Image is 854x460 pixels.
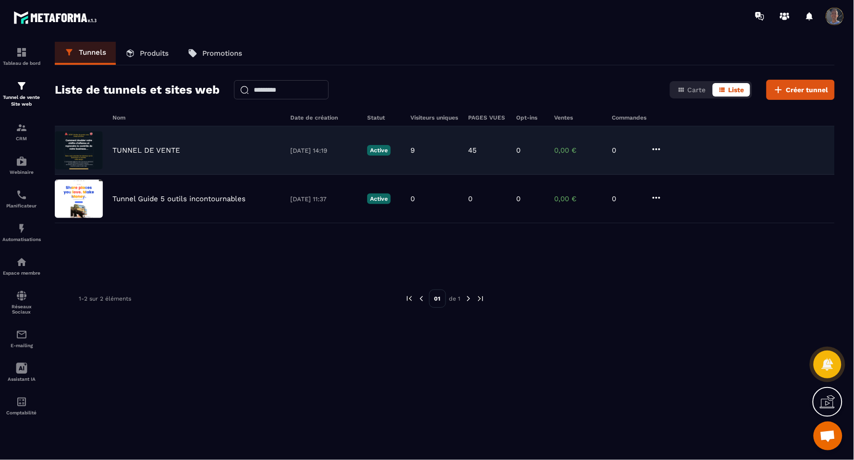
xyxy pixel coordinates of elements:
[79,48,106,57] p: Tunnels
[16,290,27,302] img: social-network
[468,194,472,203] p: 0
[2,136,41,141] p: CRM
[2,182,41,216] a: schedulerschedulerPlanificateur
[112,146,180,155] p: TUNNEL DE VENTE
[2,73,41,115] a: formationformationTunnel de vente Site web
[516,114,545,121] h6: Opt-ins
[2,249,41,283] a: automationsautomationsEspace membre
[367,114,401,121] h6: Statut
[417,294,426,303] img: prev
[2,389,41,423] a: accountantaccountantComptabilité
[16,223,27,234] img: automations
[2,270,41,276] p: Espace membre
[2,355,41,389] a: Assistant IA
[464,294,473,303] img: next
[290,147,358,154] p: [DATE] 14:19
[2,169,41,175] p: Webinaire
[16,80,27,92] img: formation
[202,49,242,58] p: Promotions
[468,114,507,121] h6: PAGES VUES
[2,376,41,382] p: Assistant IA
[2,203,41,208] p: Planificateur
[713,83,750,97] button: Liste
[2,237,41,242] p: Automatisations
[2,216,41,249] a: automationsautomationsAutomatisations
[688,86,706,94] span: Carte
[16,329,27,340] img: email
[55,42,116,65] a: Tunnels
[672,83,712,97] button: Carte
[55,180,103,218] img: image
[2,304,41,315] p: Réseaux Sociaux
[2,322,41,355] a: emailemailE-mailing
[2,39,41,73] a: formationformationTableau de bord
[2,61,41,66] p: Tableau de bord
[112,194,246,203] p: Tunnel Guide 5 outils incontournables
[555,194,603,203] p: 0,00 €
[516,194,520,203] p: 0
[112,114,281,121] h6: Nom
[410,146,415,155] p: 9
[612,194,641,203] p: 0
[612,114,647,121] h6: Commandes
[468,146,477,155] p: 45
[555,146,603,155] p: 0,00 €
[79,295,131,302] p: 1-2 sur 2 éléments
[367,145,391,156] p: Active
[290,195,358,203] p: [DATE] 11:37
[55,80,220,99] h2: Liste de tunnels et sites web
[16,47,27,58] img: formation
[476,294,485,303] img: next
[290,114,358,121] h6: Date de création
[2,115,41,148] a: formationformationCRM
[2,410,41,415] p: Comptabilité
[410,114,458,121] h6: Visiteurs uniques
[449,295,461,303] p: de 1
[178,42,252,65] a: Promotions
[405,294,414,303] img: prev
[729,86,744,94] span: Liste
[55,131,103,169] img: image
[13,9,100,26] img: logo
[140,49,169,58] p: Produits
[612,146,641,155] p: 0
[555,114,603,121] h6: Ventes
[16,256,27,268] img: automations
[367,194,391,204] p: Active
[516,146,520,155] p: 0
[116,42,178,65] a: Produits
[16,396,27,408] img: accountant
[16,156,27,167] img: automations
[2,148,41,182] a: automationsautomationsWebinaire
[786,85,829,95] span: Créer tunnel
[410,194,415,203] p: 0
[16,122,27,133] img: formation
[2,283,41,322] a: social-networksocial-networkRéseaux Sociaux
[2,343,41,348] p: E-mailing
[16,189,27,201] img: scheduler
[767,80,835,100] button: Créer tunnel
[429,290,446,308] p: 01
[2,94,41,108] p: Tunnel de vente Site web
[814,422,842,450] div: Ouvrir le chat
